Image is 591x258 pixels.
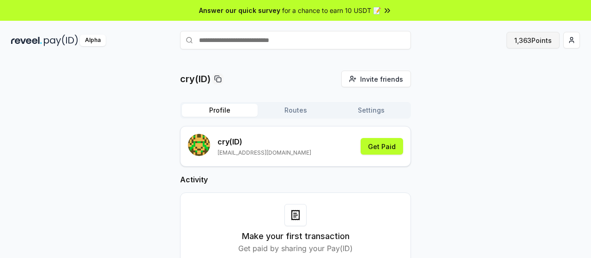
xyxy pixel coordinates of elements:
[199,6,280,15] span: Answer our quick survey
[80,35,106,46] div: Alpha
[180,174,411,185] h2: Activity
[217,149,311,156] p: [EMAIL_ADDRESS][DOMAIN_NAME]
[182,104,258,117] button: Profile
[258,104,333,117] button: Routes
[361,138,403,155] button: Get Paid
[217,136,311,147] p: cry (ID)
[44,35,78,46] img: pay_id
[507,32,560,48] button: 1,363Points
[282,6,381,15] span: for a chance to earn 10 USDT 📝
[238,243,353,254] p: Get paid by sharing your Pay(ID)
[341,71,411,87] button: Invite friends
[11,35,42,46] img: reveel_dark
[180,72,211,85] p: cry(ID)
[333,104,409,117] button: Settings
[360,74,403,84] span: Invite friends
[242,230,350,243] h3: Make your first transaction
